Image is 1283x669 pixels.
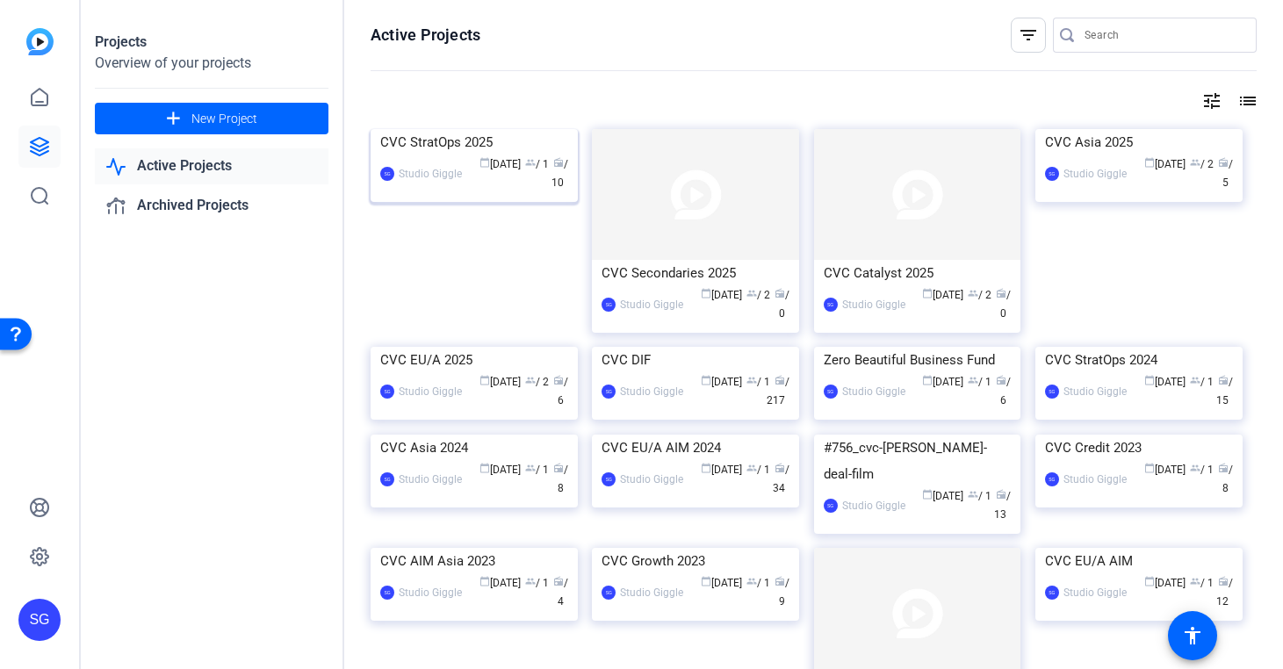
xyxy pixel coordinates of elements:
span: group [746,375,757,385]
div: CVC Secondaries 2025 [602,260,789,286]
div: SG [1045,167,1059,181]
span: calendar_today [1144,375,1155,385]
span: group [1190,375,1200,385]
div: Studio Giggle [399,165,462,183]
span: / 1 [1190,376,1214,388]
div: CVC Growth 2023 [602,548,789,574]
span: radio [775,288,785,299]
span: / 1 [746,376,770,388]
span: radio [996,375,1006,385]
div: SG [824,499,838,513]
span: [DATE] [701,289,742,301]
div: CVC DIF [602,347,789,373]
div: Studio Giggle [1063,584,1127,601]
span: group [746,576,757,586]
span: calendar_today [479,463,490,473]
div: SG [1045,385,1059,399]
span: radio [1218,463,1229,473]
span: calendar_today [922,489,933,500]
div: SG [1045,472,1059,486]
span: / 1 [525,577,549,589]
div: SG [824,298,838,312]
div: CVC StratOps 2025 [380,129,568,155]
span: [DATE] [922,289,963,301]
span: calendar_today [479,576,490,586]
div: SG [1045,586,1059,600]
span: calendar_today [701,576,711,586]
div: CVC Catalyst 2025 [824,260,1012,286]
div: Projects [95,32,328,53]
span: radio [1218,157,1229,168]
div: CVC Credit 2023 [1045,435,1233,461]
span: / 4 [553,577,568,608]
span: / 6 [996,376,1011,406]
span: calendar_today [1144,157,1155,168]
span: / 1 [1190,464,1214,476]
div: CVC Asia 2025 [1045,129,1233,155]
span: group [1190,157,1200,168]
span: / 34 [773,464,789,494]
span: / 1 [746,464,770,476]
span: radio [1218,576,1229,586]
span: group [525,157,536,168]
span: [DATE] [1144,577,1186,589]
div: SG [380,472,394,486]
div: Studio Giggle [1063,383,1127,400]
span: / 0 [996,289,1011,320]
span: / 8 [553,464,568,494]
span: / 217 [767,376,789,406]
span: [DATE] [1144,376,1186,388]
div: Zero Beautiful Business Fund [824,347,1012,373]
span: [DATE] [479,158,521,170]
button: New Project [95,103,328,134]
span: / 1 [968,490,991,502]
span: radio [553,157,564,168]
div: Studio Giggle [399,584,462,601]
img: blue-gradient.svg [26,28,54,55]
span: / 2 [1190,158,1214,170]
div: CVC EU/A AIM [1045,548,1233,574]
div: Studio Giggle [842,497,905,514]
span: / 10 [551,158,568,189]
span: New Project [191,110,257,128]
span: / 6 [553,376,568,406]
div: Studio Giggle [399,471,462,488]
span: [DATE] [479,577,521,589]
span: radio [775,375,785,385]
span: / 5 [1218,158,1233,189]
span: group [746,463,757,473]
div: SG [824,385,838,399]
input: Search [1085,25,1243,46]
span: radio [996,288,1006,299]
span: group [525,576,536,586]
span: [DATE] [922,490,963,502]
span: / 1 [525,158,549,170]
div: SG [380,167,394,181]
span: [DATE] [479,464,521,476]
span: / 1 [525,464,549,476]
span: calendar_today [1144,576,1155,586]
span: / 2 [968,289,991,301]
div: Overview of your projects [95,53,328,74]
div: Studio Giggle [620,383,683,400]
span: radio [775,463,785,473]
mat-icon: list [1236,90,1257,111]
span: calendar_today [922,288,933,299]
span: group [968,489,978,500]
div: CVC StratOps 2024 [1045,347,1233,373]
mat-icon: tune [1201,90,1222,111]
div: CVC Asia 2024 [380,435,568,461]
span: / 0 [775,289,789,320]
span: calendar_today [701,288,711,299]
span: radio [553,576,564,586]
span: calendar_today [701,375,711,385]
span: radio [996,489,1006,500]
div: Studio Giggle [1063,471,1127,488]
span: / 1 [1190,577,1214,589]
mat-icon: accessibility [1182,625,1203,646]
div: SG [602,472,616,486]
a: Archived Projects [95,188,328,224]
span: / 1 [968,376,991,388]
mat-icon: add [162,108,184,130]
span: / 13 [994,490,1011,521]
